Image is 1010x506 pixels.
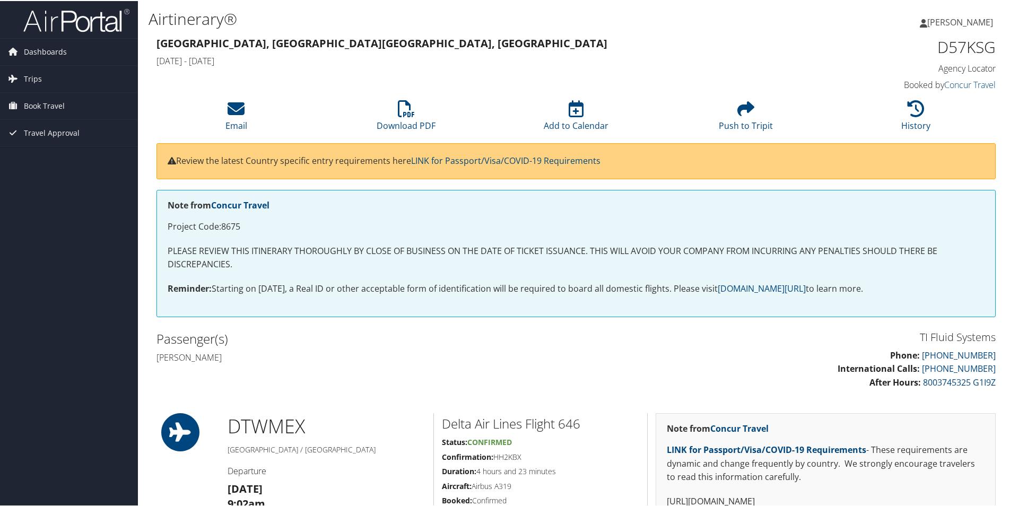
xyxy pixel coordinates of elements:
strong: Booked: [442,494,472,504]
h1: Airtinerary® [149,7,719,29]
p: PLEASE REVIEW THIS ITINERARY THOROUGHLY BY CLOSE OF BUSINESS ON THE DATE OF TICKET ISSUANCE. THIS... [168,243,985,271]
h3: TI Fluid Systems [584,329,996,344]
h1: DTW MEX [228,412,425,439]
a: History [901,105,930,130]
h5: Confirmed [442,494,639,505]
a: Download PDF [377,105,436,130]
a: Concur Travel [211,198,269,210]
strong: International Calls: [838,362,920,373]
a: [PERSON_NAME] [920,5,1004,37]
h5: 4 hours and 23 minutes [442,465,639,476]
strong: Duration: [442,465,476,475]
a: Concur Travel [710,422,769,433]
span: Confirmed [467,436,512,446]
h1: D57KSG [798,35,996,57]
strong: Note from [168,198,269,210]
h4: Agency Locator [798,62,996,73]
a: [PHONE_NUMBER] [922,362,996,373]
span: Book Travel [24,92,65,118]
p: - These requirements are dynamic and change frequently by country. We strongly encourage traveler... [667,442,985,483]
h4: [DATE] - [DATE] [156,54,782,66]
h2: Passenger(s) [156,329,568,347]
strong: Status: [442,436,467,446]
h4: Booked by [798,78,996,90]
h5: [GEOGRAPHIC_DATA] / [GEOGRAPHIC_DATA] [228,443,425,454]
h5: Airbus A319 [442,480,639,491]
a: Concur Travel [944,78,996,90]
h4: [PERSON_NAME] [156,351,568,362]
span: Travel Approval [24,119,80,145]
strong: Note from [667,422,769,433]
strong: After Hours: [869,376,921,387]
a: Add to Calendar [544,105,608,130]
strong: [DATE] [228,481,263,495]
p: Review the latest Country specific entry requirements here [168,153,985,167]
strong: Aircraft: [442,480,472,490]
p: Starting on [DATE], a Real ID or other acceptable form of identification will be required to boar... [168,281,985,295]
a: LINK for Passport/Visa/COVID-19 Requirements [411,154,600,165]
span: Trips [24,65,42,91]
a: 8003745325 G1I9Z [923,376,996,387]
a: Push to Tripit [719,105,773,130]
p: Project Code:8675 [168,219,985,233]
span: [PERSON_NAME] [927,15,993,27]
h2: Delta Air Lines Flight 646 [442,414,639,432]
h4: Departure [228,464,425,476]
h5: HH2KBX [442,451,639,461]
strong: Reminder: [168,282,212,293]
a: [DOMAIN_NAME][URL] [718,282,806,293]
span: Dashboards [24,38,67,64]
a: [PHONE_NUMBER] [922,348,996,360]
a: LINK for Passport/Visa/COVID-19 Requirements [667,443,866,455]
img: airportal-logo.png [23,7,129,32]
strong: [GEOGRAPHIC_DATA], [GEOGRAPHIC_DATA] [GEOGRAPHIC_DATA], [GEOGRAPHIC_DATA] [156,35,607,49]
a: Email [225,105,247,130]
strong: Confirmation: [442,451,493,461]
strong: Phone: [890,348,920,360]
